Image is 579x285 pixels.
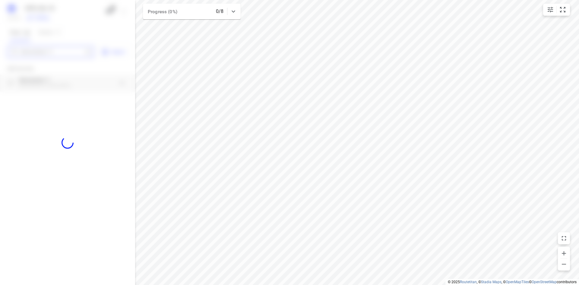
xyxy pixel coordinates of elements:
[532,280,557,284] a: OpenStreetMap
[481,280,501,284] a: Stadia Maps
[216,8,223,15] p: 0/8
[143,4,241,19] div: Progress (0%)0/8
[448,280,577,284] li: © 2025 , © , © © contributors
[544,4,556,16] button: Map settings
[148,9,177,14] span: Progress (0%)
[460,280,477,284] a: Routetitan
[506,280,529,284] a: OpenMapTiles
[543,4,570,16] div: small contained button group
[557,4,569,16] button: Fit zoom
